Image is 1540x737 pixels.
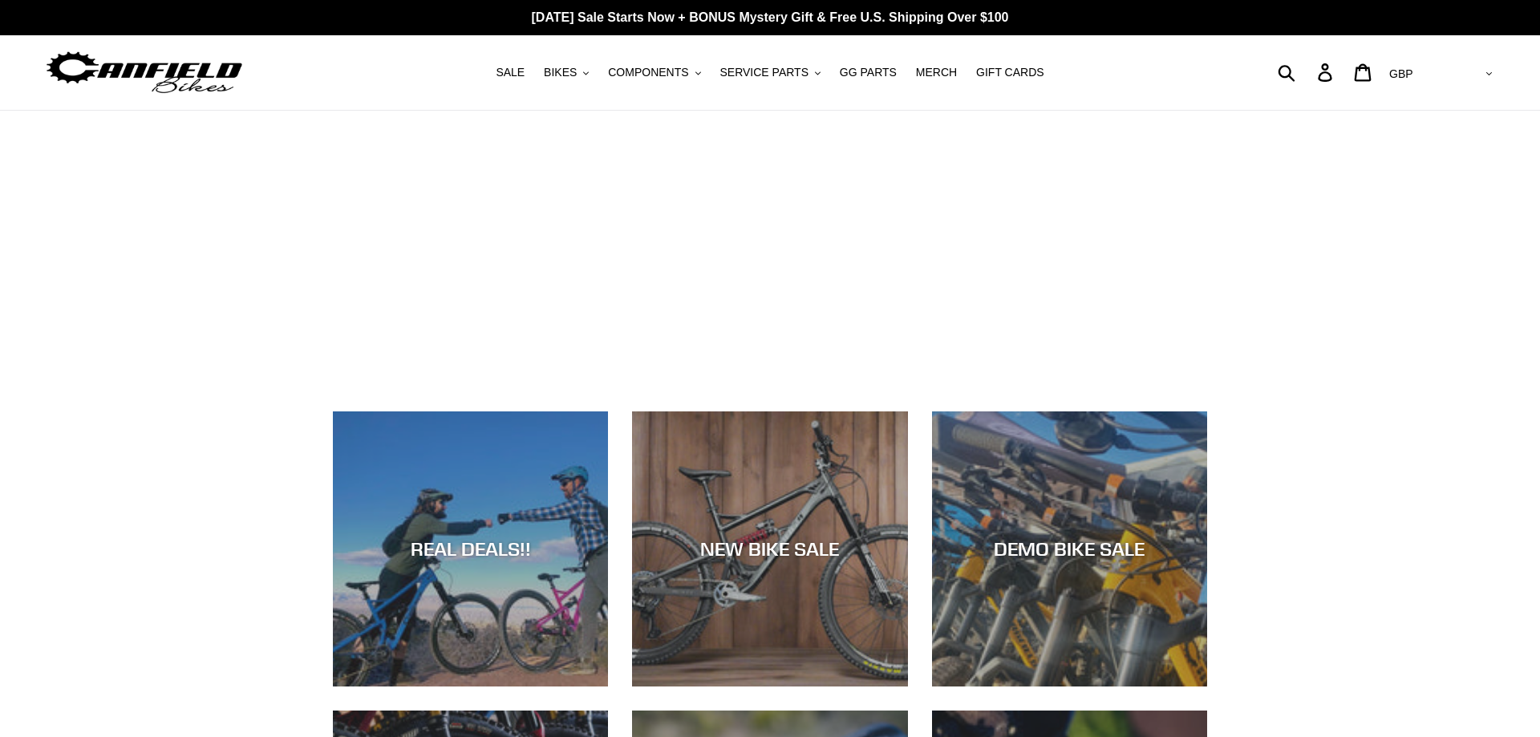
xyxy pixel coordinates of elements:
span: SALE [496,66,525,79]
a: GIFT CARDS [968,62,1052,83]
div: REAL DEALS!! [333,537,608,561]
a: NEW BIKE SALE [632,411,907,686]
div: NEW BIKE SALE [632,537,907,561]
a: MERCH [908,62,965,83]
a: GG PARTS [832,62,905,83]
span: MERCH [916,66,957,79]
span: SERVICE PARTS [719,66,808,79]
div: DEMO BIKE SALE [932,537,1207,561]
a: SALE [488,62,533,83]
span: COMPONENTS [608,66,688,79]
a: DEMO BIKE SALE [932,411,1207,686]
button: SERVICE PARTS [711,62,828,83]
a: REAL DEALS!! [333,411,608,686]
span: GIFT CARDS [976,66,1044,79]
span: BIKES [544,66,577,79]
img: Canfield Bikes [44,47,245,98]
span: GG PARTS [840,66,897,79]
button: COMPONENTS [600,62,708,83]
input: Search [1287,55,1327,90]
button: BIKES [536,62,597,83]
